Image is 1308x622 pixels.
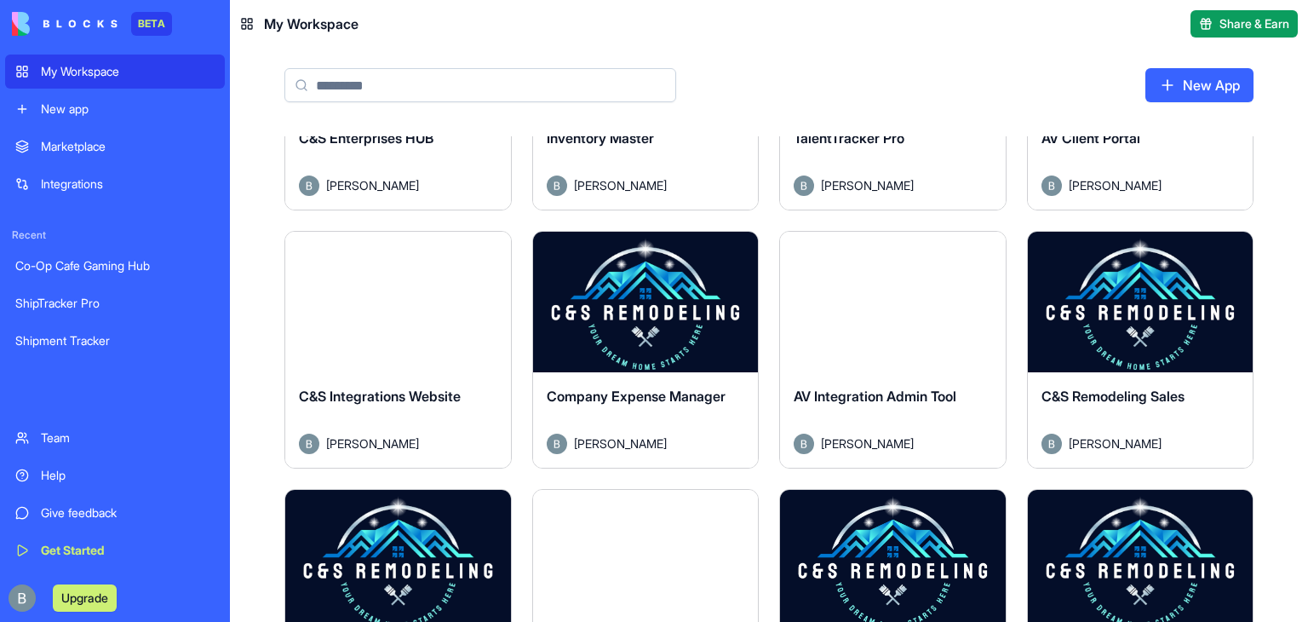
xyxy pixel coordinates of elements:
a: New app [5,92,225,126]
div: Marketplace [41,138,215,155]
div: Co-Op Cafe Gaming Hub [15,257,215,274]
a: Get Started [5,533,225,567]
span: Company Expense Manager [547,388,726,405]
img: Avatar [547,176,567,196]
img: Avatar [299,434,319,454]
a: C&S Integrations WebsiteAvatar[PERSON_NAME] [284,231,512,469]
a: My Workspace [5,55,225,89]
a: BETA [12,12,172,36]
span: My Workspace [264,14,359,34]
span: C&S Remodeling Sales [1041,388,1185,405]
img: Avatar [299,176,319,196]
span: [PERSON_NAME] [326,435,419,452]
span: [PERSON_NAME] [821,435,914,452]
img: Avatar [1041,434,1062,454]
a: Shipment Tracker [5,324,225,358]
div: Give feedback [41,504,215,521]
div: ShipTracker Pro [15,295,215,312]
a: Help [5,458,225,492]
img: Avatar [1041,176,1062,196]
div: New app [41,101,215,118]
span: [PERSON_NAME] [1069,176,1162,194]
span: Share & Earn [1219,15,1289,32]
div: Integrations [41,176,215,193]
button: Upgrade [53,585,117,612]
div: Get Started [41,542,215,559]
img: Avatar [794,176,814,196]
span: C&S Enterprises HUB [299,130,433,147]
button: Share & Earn [1190,10,1298,37]
a: Integrations [5,167,225,201]
a: Company Expense ManagerAvatar[PERSON_NAME] [532,231,760,469]
a: Team [5,421,225,455]
span: C&S Integrations Website [299,388,461,405]
a: Give feedback [5,496,225,530]
span: Recent [5,228,225,242]
div: Help [41,467,215,484]
span: AV Client Portal [1041,130,1140,147]
span: [PERSON_NAME] [326,176,419,194]
a: ShipTracker Pro [5,286,225,320]
a: Marketplace [5,130,225,164]
img: ACg8ocIug40qN1SCXJiinWdltW7QsPxROn8ZAVDlgOtPD8eQfXIZmw=s96-c [9,585,36,612]
div: Team [41,429,215,446]
img: Avatar [794,434,814,454]
span: [PERSON_NAME] [574,435,667,452]
span: Inventory Master [547,130,654,147]
a: Co-Op Cafe Gaming Hub [5,249,225,283]
a: Upgrade [53,589,117,606]
span: [PERSON_NAME] [821,176,914,194]
img: Avatar [547,434,567,454]
a: New App [1145,68,1253,102]
span: AV Integration Admin Tool [794,388,956,405]
span: [PERSON_NAME] [1069,435,1162,452]
div: My Workspace [41,63,215,80]
div: Shipment Tracker [15,332,215,349]
img: logo [12,12,118,36]
div: BETA [131,12,172,36]
span: [PERSON_NAME] [574,176,667,194]
span: TalentTracker Pro [794,130,904,147]
a: C&S Remodeling SalesAvatar[PERSON_NAME] [1027,231,1254,469]
a: AV Integration Admin ToolAvatar[PERSON_NAME] [779,231,1007,469]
